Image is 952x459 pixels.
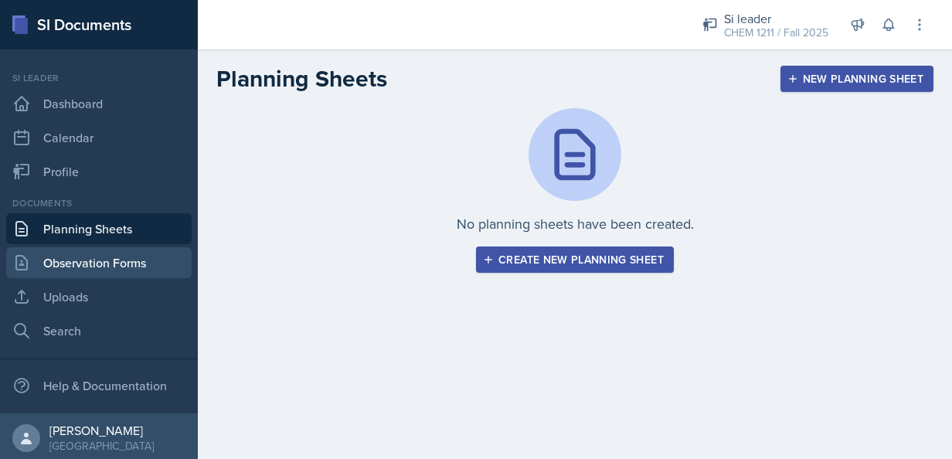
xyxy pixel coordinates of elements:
[486,253,664,266] div: Create new planning sheet
[6,71,192,85] div: Si leader
[6,281,192,312] a: Uploads
[780,66,933,92] button: New Planning Sheet
[49,423,154,438] div: [PERSON_NAME]
[724,25,828,41] div: CHEM 1211 / Fall 2025
[724,9,828,28] div: Si leader
[790,73,923,85] div: New Planning Sheet
[6,370,192,401] div: Help & Documentation
[6,196,192,210] div: Documents
[6,88,192,119] a: Dashboard
[6,156,192,187] a: Profile
[6,213,192,244] a: Planning Sheets
[476,246,674,273] button: Create new planning sheet
[6,122,192,153] a: Calendar
[216,65,387,93] h2: Planning Sheets
[6,315,192,346] a: Search
[49,438,154,454] div: [GEOGRAPHIC_DATA]
[6,247,192,278] a: Observation Forms
[457,213,694,234] p: No planning sheets have been created.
